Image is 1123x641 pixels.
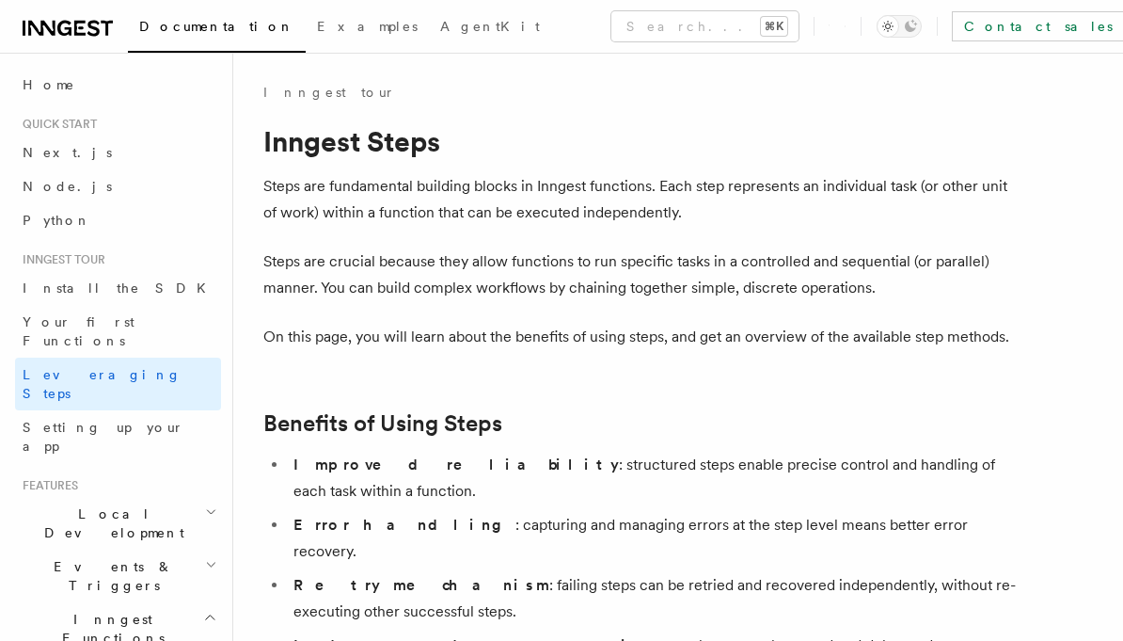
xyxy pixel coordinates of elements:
[15,68,221,102] a: Home
[15,358,221,410] a: Leveraging Steps
[15,505,205,542] span: Local Development
[15,136,221,169] a: Next.js
[611,11,799,41] button: Search...⌘K
[263,248,1016,301] p: Steps are crucial because they allow functions to run specific tasks in a controlled and sequenti...
[15,410,221,463] a: Setting up your app
[306,6,429,51] a: Examples
[23,314,134,348] span: Your first Functions
[23,179,112,194] span: Node.js
[23,280,217,296] span: Install the SDK
[15,305,221,358] a: Your first Functions
[317,19,418,34] span: Examples
[15,203,221,237] a: Python
[23,75,75,94] span: Home
[440,19,540,34] span: AgentKit
[15,117,97,132] span: Quick start
[288,452,1016,505] li: : structured steps enable precise control and handling of each task within a function.
[15,557,205,595] span: Events & Triggers
[263,324,1016,350] p: On this page, you will learn about the benefits of using steps, and get an overview of the availa...
[15,252,105,267] span: Inngest tour
[23,367,182,401] span: Leveraging Steps
[263,124,1016,158] h1: Inngest Steps
[23,213,91,228] span: Python
[429,6,551,51] a: AgentKit
[288,512,1016,565] li: : capturing and managing errors at the step level means better error recovery.
[263,83,395,102] a: Inngest tour
[128,6,306,53] a: Documentation
[877,15,922,38] button: Toggle dark mode
[761,17,787,36] kbd: ⌘K
[15,497,221,550] button: Local Development
[15,169,221,203] a: Node.js
[263,173,1016,226] p: Steps are fundamental building blocks in Inngest functions. Each step represents an individual ta...
[293,456,619,473] strong: Improved reliability
[139,19,294,34] span: Documentation
[293,576,549,594] strong: Retry mechanism
[15,271,221,305] a: Install the SDK
[15,478,78,493] span: Features
[23,145,112,160] span: Next.js
[293,516,515,534] strong: Error handling
[263,410,502,437] a: Benefits of Using Steps
[288,572,1016,625] li: : failing steps can be retried and recovered independently, without re-executing other successful...
[15,550,221,602] button: Events & Triggers
[23,420,184,454] span: Setting up your app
